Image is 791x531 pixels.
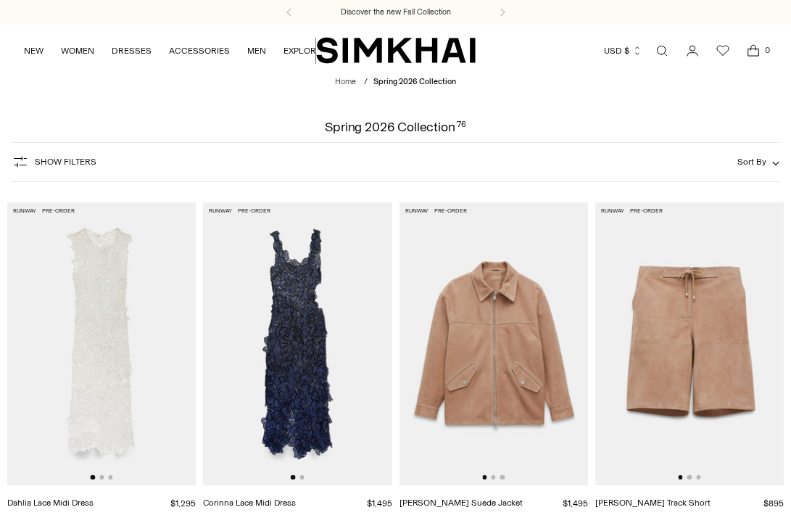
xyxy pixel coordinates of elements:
[325,120,466,133] h1: Spring 2026 Collection
[708,36,737,65] a: Wishlist
[247,35,266,67] a: MEN
[12,150,96,173] button: Show Filters
[696,475,700,479] button: Go to slide 3
[678,475,682,479] button: Go to slide 1
[604,35,642,67] button: USD $
[7,202,196,485] img: Dahlia Lace Midi Dress
[678,36,707,65] a: Go to the account page
[335,77,356,86] a: Home
[399,498,523,508] a: [PERSON_NAME] Suede Jacket
[373,77,456,86] span: Spring 2026 Collection
[482,475,486,479] button: Go to slide 1
[7,498,94,508] a: Dahlia Lace Midi Dress
[35,157,96,167] span: Show Filters
[647,36,676,65] a: Open search modal
[457,120,466,133] div: 76
[737,157,766,167] span: Sort By
[283,35,321,67] a: EXPLORE
[595,202,784,485] img: Whitaker Track Short
[91,475,95,479] button: Go to slide 1
[24,35,44,67] a: NEW
[500,475,505,479] button: Go to slide 3
[595,498,711,508] a: [PERSON_NAME] Track Short
[108,475,112,479] button: Go to slide 3
[491,475,495,479] button: Go to slide 2
[739,36,768,65] a: Open cart modal
[61,35,94,67] a: WOMEN
[203,498,296,508] a: Corinna Lace Midi Dress
[291,475,295,479] button: Go to slide 1
[737,154,779,170] button: Sort By
[341,7,451,18] a: Discover the new Fall Collection
[687,475,692,479] button: Go to slide 2
[335,76,456,88] nav: breadcrumbs
[203,202,392,485] img: Corinna Lace Midi Dress
[112,35,152,67] a: DRESSES
[761,44,774,57] span: 0
[316,36,476,65] a: SIMKHAI
[399,202,588,485] img: Aslan Long Suede Jacket
[99,475,104,479] button: Go to slide 2
[299,475,304,479] button: Go to slide 2
[169,35,230,67] a: ACCESSORIES
[364,76,368,88] div: /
